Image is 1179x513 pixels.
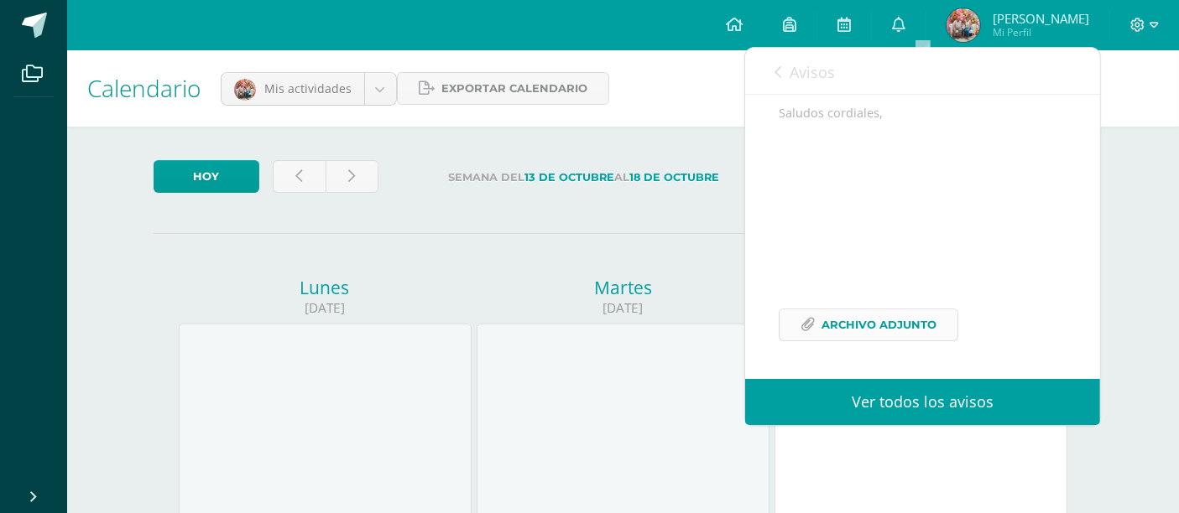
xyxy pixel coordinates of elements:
[745,379,1100,425] a: Ver todos los avisos
[179,299,472,317] div: [DATE]
[790,62,835,82] span: Avisos
[629,171,719,184] strong: 18 de Octubre
[993,25,1089,39] span: Mi Perfil
[154,160,259,193] a: Hoy
[947,8,980,42] img: 6e00815f09d03f75a1068d93497aec46.png
[477,276,769,299] div: Martes
[524,171,614,184] strong: 13 de Octubre
[477,299,769,317] div: [DATE]
[222,73,396,105] a: Mis actividades
[392,160,775,194] label: Semana del al
[993,10,1089,27] span: [PERSON_NAME]
[264,80,352,96] span: Mis actividades
[779,308,958,341] a: Archivo Adjunto
[441,73,587,104] span: Exportar calendario
[397,72,609,105] a: Exportar calendario
[822,309,936,340] span: Archivo Adjunto
[234,79,256,101] img: d39d7d2dc9c72199ed44491c48653aef.png
[179,276,472,299] div: Lunes
[87,72,201,104] span: Calendario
